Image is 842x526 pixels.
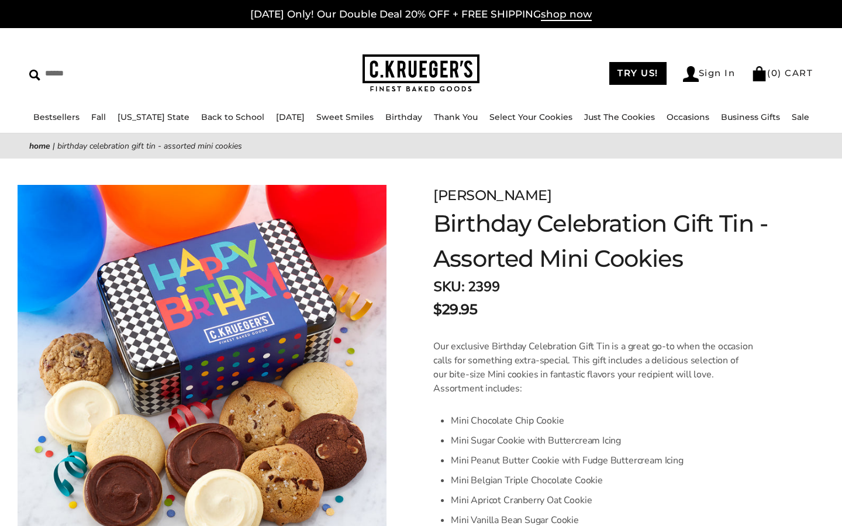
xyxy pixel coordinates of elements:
span: 0 [771,67,778,78]
span: | [53,140,55,152]
span: shop now [541,8,592,21]
a: TRY US! [609,62,667,85]
a: [DATE] [276,112,305,122]
a: [DATE] Only! Our Double Deal 20% OFF + FREE SHIPPINGshop now [250,8,592,21]
a: Thank You [434,112,478,122]
span: Birthday Celebration Gift Tin - Assorted Mini Cookies [57,140,242,152]
img: C.KRUEGER'S [363,54,479,92]
li: Mini Sugar Cookie with Buttercream Icing [451,431,753,451]
a: [US_STATE] State [118,112,189,122]
h1: Birthday Celebration Gift Tin - Assorted Mini Cookies [433,206,784,276]
a: Select Your Cookies [489,112,572,122]
a: Bestsellers [33,112,80,122]
img: Search [29,70,40,81]
li: Mini Chocolate Chip Cookie [451,411,753,431]
a: Back to School [201,112,264,122]
a: Sign In [683,66,736,82]
a: Birthday [385,112,422,122]
input: Search [29,64,213,82]
a: Occasions [667,112,709,122]
a: Just The Cookies [584,112,655,122]
a: Home [29,140,50,152]
a: Business Gifts [721,112,780,122]
span: 2399 [468,277,499,296]
li: Mini Apricot Cranberry Oat Cookie [451,490,753,510]
a: Sale [792,112,809,122]
li: Mini Peanut Butter Cookie with Fudge Buttercream Icing [451,451,753,470]
img: Account [683,66,699,82]
div: [PERSON_NAME] [433,185,784,206]
p: Our exclusive Birthday Celebration Gift Tin is a great go-to when the occasion calls for somethin... [433,339,753,396]
span: $29.95 [433,299,477,320]
a: Sweet Smiles [316,112,374,122]
li: Mini Belgian Triple Chocolate Cookie [451,470,753,490]
nav: breadcrumbs [29,139,813,153]
a: (0) CART [751,67,813,78]
a: Fall [91,112,106,122]
img: Bag [751,66,767,81]
strong: SKU: [433,277,464,296]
